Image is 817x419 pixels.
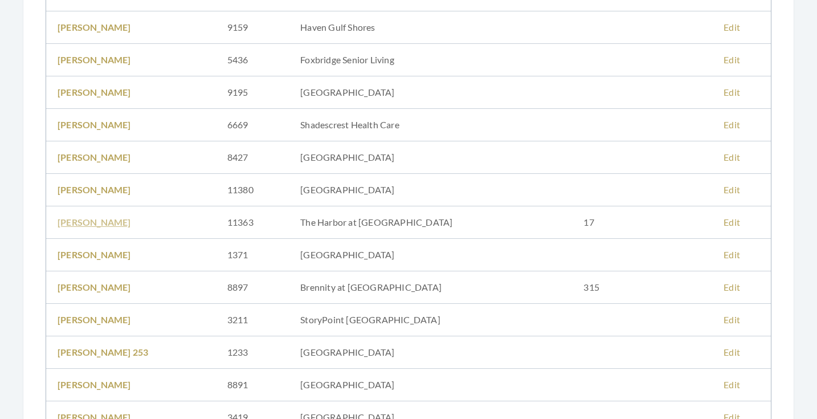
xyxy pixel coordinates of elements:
a: [PERSON_NAME] [58,54,131,65]
a: Edit [724,314,740,325]
a: Edit [724,87,740,97]
a: [PERSON_NAME] [58,87,131,97]
a: Edit [724,249,740,260]
a: Edit [724,152,740,162]
a: [PERSON_NAME] [58,282,131,292]
a: [PERSON_NAME] 253 [58,347,148,357]
td: [GEOGRAPHIC_DATA] [289,239,572,271]
a: [PERSON_NAME] [58,314,131,325]
td: [GEOGRAPHIC_DATA] [289,369,572,401]
td: Brennity at [GEOGRAPHIC_DATA] [289,271,572,304]
td: 11363 [216,206,289,239]
td: 5436 [216,44,289,76]
td: [GEOGRAPHIC_DATA] [289,141,572,174]
td: 17 [572,206,712,239]
td: 11380 [216,174,289,206]
td: 6669 [216,109,289,141]
a: [PERSON_NAME] [58,184,131,195]
a: [PERSON_NAME] [58,22,131,32]
td: [GEOGRAPHIC_DATA] [289,174,572,206]
a: Edit [724,54,740,65]
td: Shadescrest Health Care [289,109,572,141]
a: Edit [724,282,740,292]
a: [PERSON_NAME] [58,119,131,130]
td: 8897 [216,271,289,304]
td: [GEOGRAPHIC_DATA] [289,76,572,109]
td: 3211 [216,304,289,336]
td: The Harbor at [GEOGRAPHIC_DATA] [289,206,572,239]
a: [PERSON_NAME] [58,217,131,227]
td: [GEOGRAPHIC_DATA] [289,336,572,369]
td: 8427 [216,141,289,174]
a: [PERSON_NAME] [58,249,131,260]
a: Edit [724,119,740,130]
a: [PERSON_NAME] [58,379,131,390]
a: Edit [724,22,740,32]
a: Edit [724,347,740,357]
td: Foxbridge Senior Living [289,44,572,76]
td: 9195 [216,76,289,109]
a: Edit [724,379,740,390]
td: 8891 [216,369,289,401]
a: Edit [724,217,740,227]
td: StoryPoint [GEOGRAPHIC_DATA] [289,304,572,336]
a: [PERSON_NAME] [58,152,131,162]
td: 1233 [216,336,289,369]
td: 1371 [216,239,289,271]
td: 315 [572,271,712,304]
a: Edit [724,184,740,195]
td: 9159 [216,11,289,44]
td: Haven Gulf Shores [289,11,572,44]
